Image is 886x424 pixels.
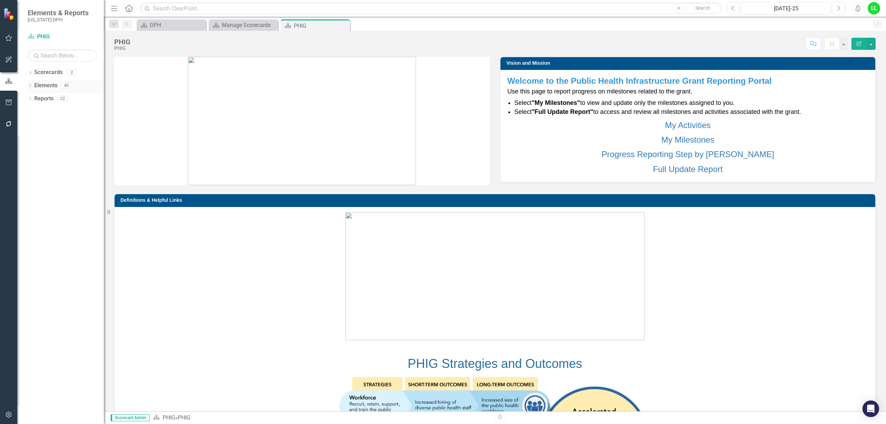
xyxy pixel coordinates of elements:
[120,198,872,203] h3: Definitions & Helpful Links
[178,414,190,421] div: PHIG
[57,96,68,101] div: 22
[514,108,801,115] span: Select to access and review all milestones and activities associated with the grant.
[3,8,16,20] img: ClearPoint Strategy
[345,212,644,340] img: mceclip0%20v4.png
[66,70,77,75] div: 2
[532,108,593,115] strong: "Full Update Report"
[868,2,880,15] button: LL
[150,21,204,29] div: DPH
[532,99,580,106] strong: "My Milestones"
[506,61,872,66] h3: Vision and Mission
[28,17,89,22] small: [US_STATE] DPH
[507,88,692,95] span: Use this page to report progress on milestones related to the grant.
[28,49,97,62] input: Search Below...
[111,414,150,421] span: Scorecard Admin
[34,69,63,76] a: Scorecards
[862,400,879,417] div: Open Intercom Messenger
[653,164,723,174] a: Full Update Report
[514,99,734,106] span: Select to view and update only the milestones assigned to you.
[742,2,830,15] button: [DATE]-25
[163,414,175,421] a: PHIG
[222,21,276,29] div: Manage Scorecards
[408,357,582,371] span: PHIG Strategies and Outcomes
[661,135,714,144] a: My Milestones
[602,150,774,159] a: Progress Reporting Step by [PERSON_NAME]
[61,83,72,89] div: 40
[28,33,97,41] a: PHIG
[114,46,130,51] div: PHIG
[685,3,720,13] button: Search
[507,76,772,85] strong: Welcome to the Public Health Infrastructure Grant Reporting Portal
[138,21,204,29] a: DPH
[665,120,711,130] a: My Activities
[744,4,828,13] div: [DATE]-25
[153,414,490,422] div: »
[34,82,57,90] a: Elements
[114,38,130,46] div: PHIG
[210,21,276,29] a: Manage Scorecards
[140,2,722,15] input: Search ClearPoint...
[34,95,54,103] a: Reports
[695,5,710,11] span: Search
[28,9,89,17] span: Elements & Reports
[294,21,348,30] div: PHIG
